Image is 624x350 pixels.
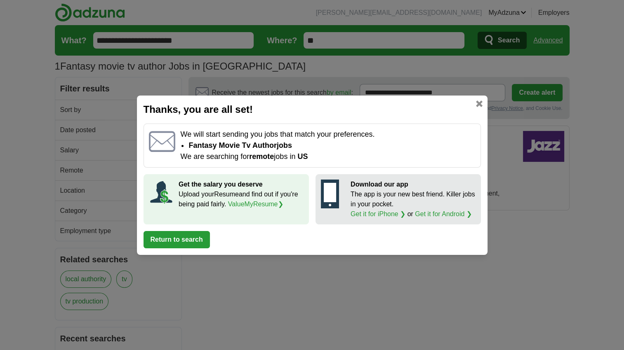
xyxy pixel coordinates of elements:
p: The app is your new best friend. Killer jobs in your pocket. or [351,189,476,219]
h2: Thanks, you are all set! [144,102,481,117]
a: Get it for Android ❯ [415,210,472,217]
strong: remote [249,152,274,161]
button: Return to search [144,231,210,248]
p: Get the salary you deserve [179,180,304,189]
p: Download our app [351,180,476,189]
p: We will start sending you jobs that match your preferences. [180,129,475,140]
p: We are searching for jobs in [180,151,475,162]
span: US [297,152,308,161]
p: Upload your Resume and find out if you're being paid fairly. [179,189,304,209]
li: fantasy movie tv author jobs [188,140,475,151]
a: Get it for iPhone ❯ [351,210,405,217]
a: ValueMyResume❯ [228,201,283,208]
